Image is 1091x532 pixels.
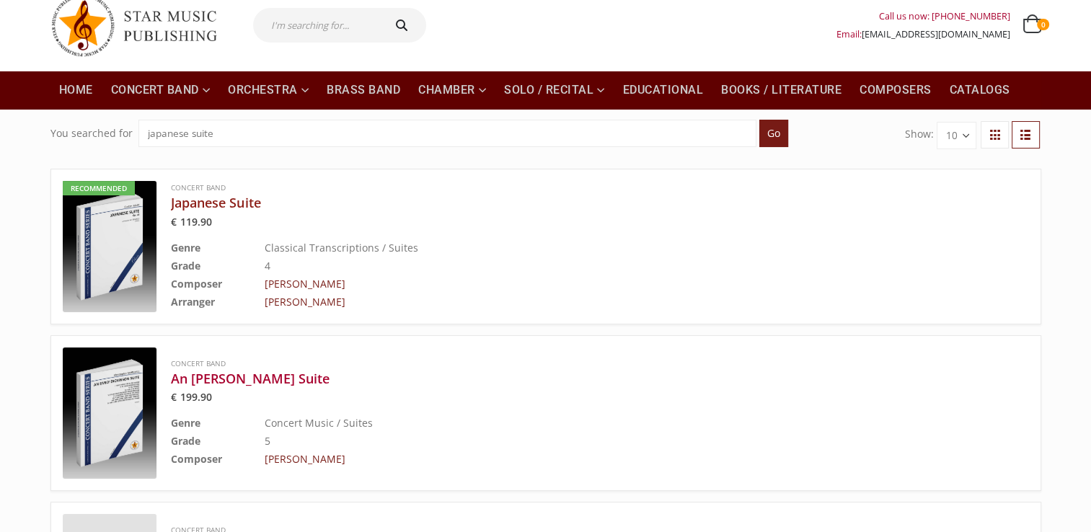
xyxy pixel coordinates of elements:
a: Recommended [63,181,156,312]
b: Grade [171,259,200,272]
a: Solo / Recital [495,71,614,110]
a: Composers [851,71,940,110]
a: Chamber [410,71,495,110]
a: Educational [614,71,712,110]
b: Genre [171,416,200,430]
a: [PERSON_NAME] [265,452,345,466]
b: Arranger [171,295,215,309]
div: Call us now: [PHONE_NUMBER] [836,7,1010,25]
a: Home [50,71,102,110]
b: Genre [171,241,200,254]
td: 4 [265,257,957,275]
b: Grade [171,434,200,448]
b: Composer [171,452,222,466]
a: Japanese Suite [171,194,957,211]
a: [PERSON_NAME] [265,295,345,309]
a: [PERSON_NAME] [265,277,345,291]
div: You searched for [50,120,133,147]
div: Email: [836,25,1010,43]
a: Books / Literature [712,71,850,110]
b: Composer [171,277,222,291]
span: € [171,215,177,229]
a: [EMAIL_ADDRESS][DOMAIN_NAME] [862,28,1010,40]
td: Classical Transcriptions / Suites [265,239,957,257]
span: € [171,390,177,404]
div: Recommended [63,181,135,195]
bdi: 199.90 [171,390,213,404]
input: I'm searching for... [253,8,381,43]
td: Concert Music / Suites [265,414,957,432]
td: 5 [265,432,957,450]
a: An [PERSON_NAME] Suite [171,370,957,387]
a: Brass Band [318,71,409,110]
button: Search [381,8,427,43]
span: 0 [1037,19,1048,30]
a: Catalogs [941,71,1019,110]
input: Go [759,120,788,147]
a: Concert Band [171,182,226,192]
bdi: 119.90 [171,215,213,229]
a: Orchestra [219,71,317,110]
form: Show: [905,122,976,148]
a: Concert Band [102,71,219,110]
a: Concert Band [171,358,226,368]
